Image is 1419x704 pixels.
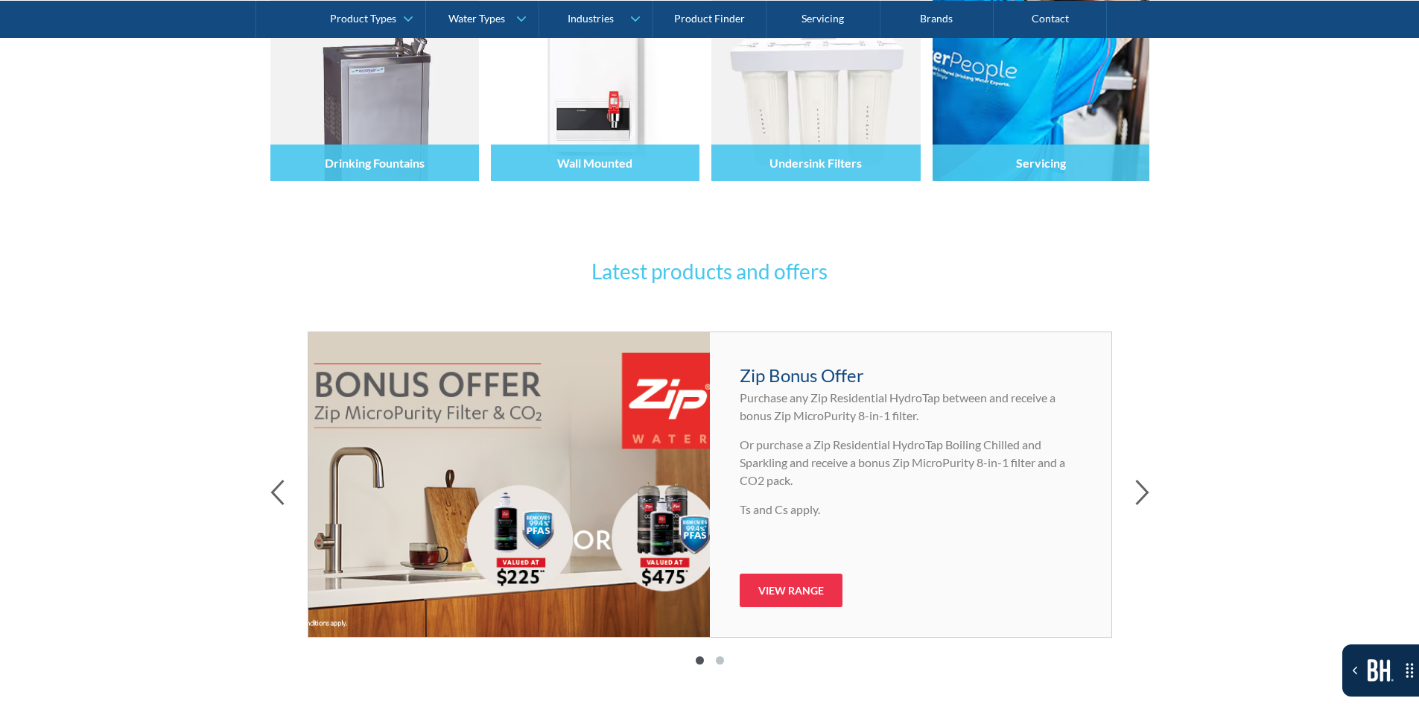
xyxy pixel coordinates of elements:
h4: Servicing [1016,156,1066,170]
img: Zip Bonus Offer [308,332,710,637]
p: Or purchase a Zip Residential HydroTap Boiling Chilled and Sparkling and receive a bonus Zip Micr... [740,436,1082,489]
div: Product Types [330,12,396,25]
div: Industries [568,12,614,25]
h4: Wall Mounted [557,156,632,170]
h3: Latest products and offers [419,256,1000,287]
h4: Undersink Filters [769,156,862,170]
h4: Drinking Fountains [325,156,425,170]
a: View Range [740,574,842,607]
h4: Zip Bonus Offer [740,362,1082,389]
p: Purchase any Zip Residential HydroTap between and receive a bonus Zip MicroPurity 8-in-1 filter. [740,389,1082,425]
div: Water Types [448,12,505,25]
p: ‍ [740,530,1082,548]
p: Ts and Cs apply. [740,501,1082,519]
